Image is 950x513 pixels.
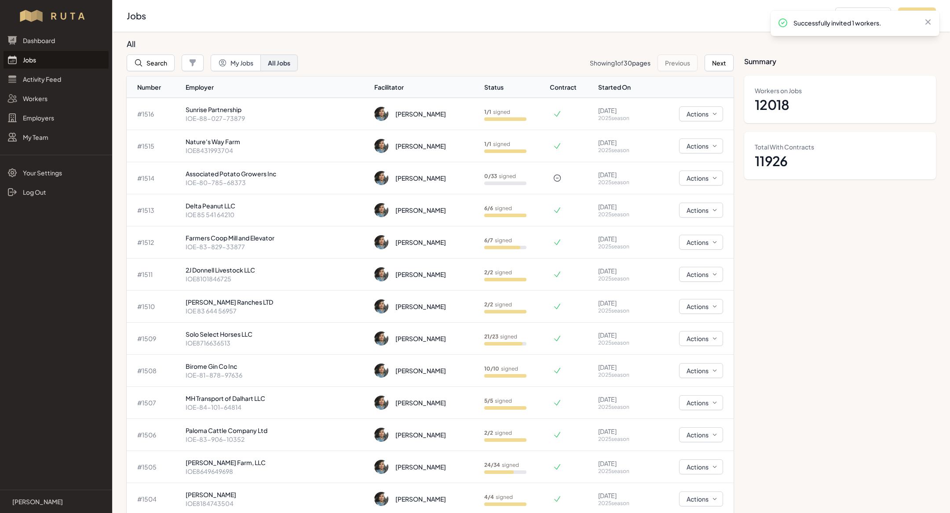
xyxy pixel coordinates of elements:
button: Actions [679,106,723,121]
td: # 1506 [127,419,182,451]
p: Associated Potato Growers Inc [186,169,367,178]
h3: All [127,39,727,49]
a: Activity Feed [4,70,109,88]
p: 2025 season [598,307,647,314]
div: [PERSON_NAME] [395,270,446,279]
p: IOE-80-785-68373 [186,178,367,187]
div: [PERSON_NAME] [395,495,446,503]
p: Nature's Way Farm [186,137,367,146]
p: signed [484,109,510,116]
div: [PERSON_NAME] [395,174,446,182]
dd: 11926 [755,153,925,169]
p: 2025 season [598,147,647,154]
th: Number [127,76,182,98]
div: [PERSON_NAME] [395,302,446,311]
p: Showing of [590,58,650,67]
p: 2025 season [598,404,647,411]
th: Employer [182,76,371,98]
b: 10 / 10 [484,365,499,372]
button: Actions [679,459,723,474]
td: # 1508 [127,355,182,387]
p: Sunrise Partnership [186,105,367,114]
button: All Jobs [260,55,298,71]
td: # 1509 [127,323,182,355]
p: signed [484,173,516,180]
h3: Summary [744,39,936,67]
dt: Workers on Jobs [755,86,925,95]
p: IOE-83-829-33877 [186,242,367,251]
p: Delta Peanut LLC [186,201,367,210]
td: # 1510 [127,291,182,323]
p: 2025 season [598,115,647,122]
a: Employers [4,109,109,127]
a: Jobs [4,51,109,69]
button: Actions [679,331,723,346]
button: Actions [679,267,723,282]
p: IOE-81-878-97636 [186,371,367,379]
div: [PERSON_NAME] [395,206,446,215]
b: 21 / 23 [484,333,498,340]
a: Dashboard [4,32,109,49]
p: [DATE] [598,266,647,275]
p: IOE8649649698 [186,467,367,476]
p: IOE8716636513 [186,338,367,347]
p: 2025 season [598,211,647,218]
b: 2 / 2 [484,301,493,308]
b: 1 / 1 [484,141,491,147]
p: IOE 85 541 64210 [186,210,367,219]
p: signed [484,141,510,148]
a: Log Out [4,183,109,201]
a: Your Settings [4,164,109,182]
p: 2025 season [598,468,647,475]
td: # 1514 [127,162,182,194]
dt: Total With Contracts [755,142,925,151]
p: Farmers Coop Mill and Elevator [186,233,367,242]
td: # 1507 [127,387,182,419]
p: [PERSON_NAME] [186,490,367,499]
div: [PERSON_NAME] [395,462,446,471]
td: # 1511 [127,258,182,291]
p: [PERSON_NAME] Farm, LLC [186,458,367,467]
button: Actions [679,491,723,506]
p: [DATE] [598,395,647,404]
b: 0 / 33 [484,173,497,179]
button: Actions [679,203,723,218]
p: IOE 83 644 56957 [186,306,367,315]
p: signed [484,205,512,212]
div: [PERSON_NAME] [395,430,446,439]
p: IOE8431993704 [186,146,367,155]
p: [DATE] [598,234,647,243]
p: [PERSON_NAME] Ranches LTD [186,298,367,306]
p: signed [484,494,513,501]
button: Actions [679,395,723,410]
p: 2025 season [598,436,647,443]
b: 24 / 34 [484,462,500,468]
button: Actions [679,427,723,442]
p: [DATE] [598,331,647,339]
th: Status [481,76,549,98]
a: [PERSON_NAME] [7,497,105,506]
button: Actions [679,299,723,314]
p: signed [484,269,512,276]
p: signed [484,429,512,437]
p: 2025 season [598,371,647,378]
p: [DATE] [598,491,647,500]
p: IOE-88-027-73879 [186,114,367,123]
button: Search [127,55,175,71]
p: [DATE] [598,106,647,115]
p: [DATE] [598,427,647,436]
div: [PERSON_NAME] [395,366,446,375]
p: MH Transport of Dalhart LLC [186,394,367,403]
p: [DATE] [598,138,647,147]
p: Successfully invited 1 workers. [793,18,917,27]
button: Next [705,55,734,71]
td: # 1515 [127,130,182,162]
p: Birome Gin Co Inc [186,362,367,371]
p: [DATE] [598,459,647,468]
p: IOE8101846725 [186,274,367,283]
b: 2 / 2 [484,429,493,436]
p: Paloma Cattle Company Ltd [186,426,367,435]
b: 1 / 1 [484,109,491,115]
p: [DATE] [598,170,647,179]
p: [DATE] [598,298,647,307]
